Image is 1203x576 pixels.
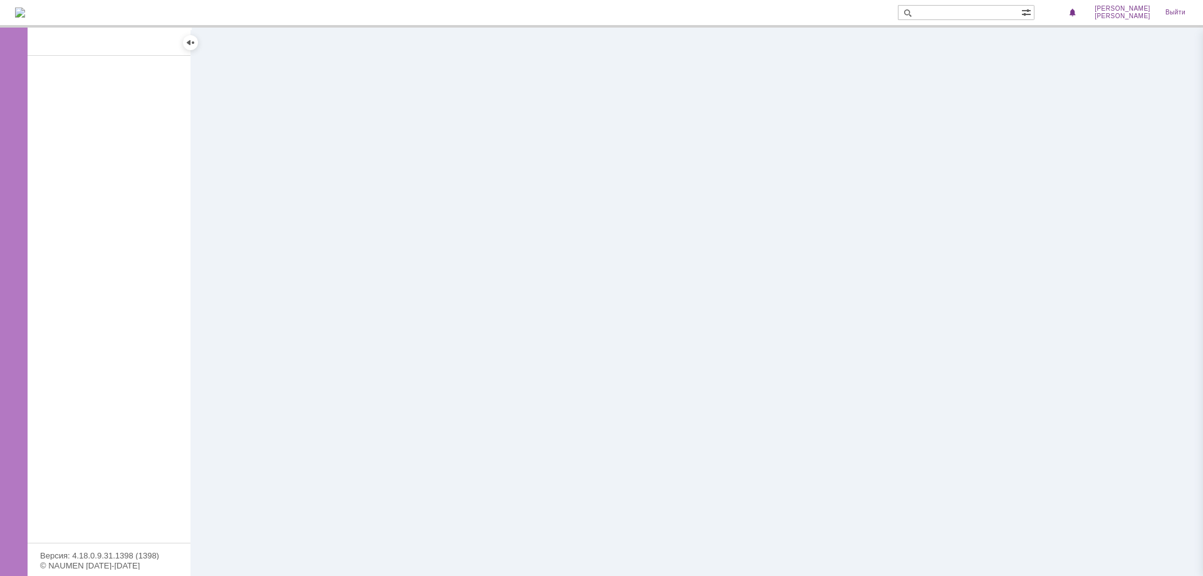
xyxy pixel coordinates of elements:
span: Расширенный поиск [1021,6,1034,18]
div: Версия: 4.18.0.9.31.1398 (1398) [40,552,178,560]
div: © NAUMEN [DATE]-[DATE] [40,562,178,570]
a: Перейти на домашнюю страницу [15,8,25,18]
span: [PERSON_NAME] [1095,5,1150,13]
span: [PERSON_NAME] [1095,13,1150,20]
div: Скрыть меню [183,35,198,50]
img: logo [15,8,25,18]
